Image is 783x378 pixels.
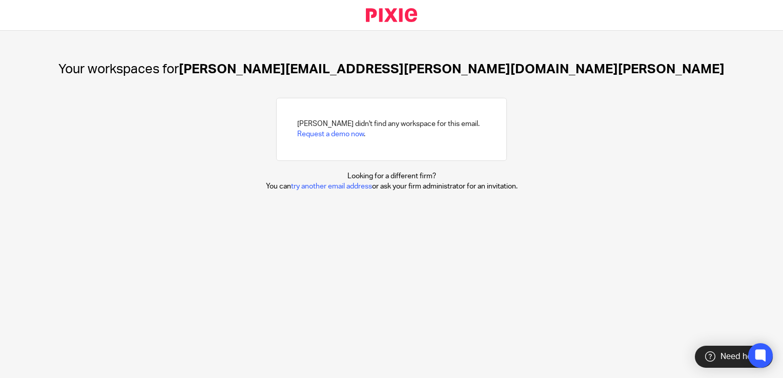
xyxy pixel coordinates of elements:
[58,62,179,76] span: Your workspaces for
[58,61,725,77] h1: [PERSON_NAME][EMAIL_ADDRESS][PERSON_NAME][DOMAIN_NAME][PERSON_NAME]
[266,171,518,192] p: Looking for a different firm? You can or ask your firm administrator for an invitation.
[291,183,372,190] a: try another email address
[297,119,480,140] h2: [PERSON_NAME] didn't find any workspace for this email. .
[695,346,773,368] div: Need help?
[297,131,364,138] a: Request a demo now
